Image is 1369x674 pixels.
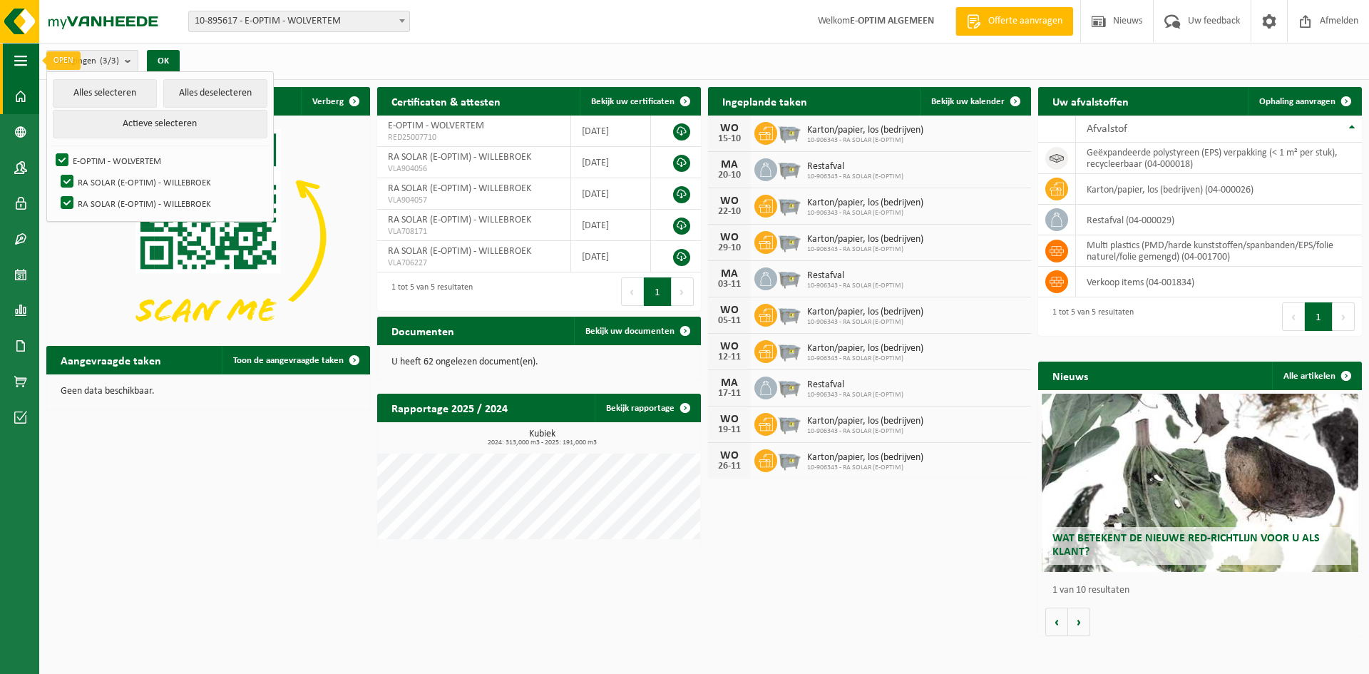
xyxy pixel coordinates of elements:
[1087,123,1127,135] span: Afvalstof
[1076,143,1362,174] td: geëxpandeerde polystyreen (EPS) verpakking (< 1 m² per stuk), recycleerbaar (04-000018)
[807,452,923,464] span: Karton/papier, los (bedrijven)
[1042,394,1359,572] a: Wat betekent de nieuwe RED-richtlijn voor u als klant?
[931,97,1005,106] span: Bekijk uw kalender
[715,352,744,362] div: 12-11
[715,280,744,290] div: 03-11
[46,116,370,358] img: Download de VHEPlus App
[715,316,744,326] div: 05-11
[777,229,801,253] img: WB-2500-GAL-GY-01
[571,210,652,241] td: [DATE]
[1272,362,1360,390] a: Alle artikelen
[807,391,903,399] span: 10-906343 - RA SOLAR (E-OPTIM)
[384,276,473,307] div: 1 tot 5 van 5 resultaten
[233,356,344,365] span: Toon de aangevraagde taken
[53,110,267,138] button: Actieve selecteren
[54,51,119,72] span: Vestigingen
[715,123,744,134] div: WO
[715,414,744,425] div: WO
[715,170,744,180] div: 20-10
[301,87,369,116] button: Verberg
[777,120,801,144] img: WB-2500-GAL-GY-01
[807,198,923,209] span: Karton/papier, los (bedrijven)
[777,374,801,399] img: WB-2500-GAL-GY-01
[715,195,744,207] div: WO
[58,193,267,214] label: RA SOLAR (E-OPTIM) - WILLEBROEK
[715,425,744,435] div: 19-11
[188,11,410,32] span: 10-895617 - E-OPTIM - WOLVERTEM
[147,50,180,73] button: OK
[585,327,675,336] span: Bekijk uw documenten
[920,87,1030,116] a: Bekijk uw kalender
[574,317,699,345] a: Bekijk uw documenten
[377,317,468,344] h2: Documenten
[1282,302,1305,331] button: Previous
[1045,301,1134,332] div: 1 tot 5 van 5 resultaten
[715,268,744,280] div: MA
[1076,205,1362,235] td: restafval (04-000029)
[715,243,744,253] div: 29-10
[807,282,903,290] span: 10-906343 - RA SOLAR (E-OPTIM)
[807,136,923,145] span: 10-906343 - RA SOLAR (E-OPTIM)
[163,79,267,108] button: Alles deselecteren
[1052,533,1320,558] span: Wat betekent de nieuwe RED-richtlijn voor u als klant?
[388,195,560,206] span: VLA904057
[571,147,652,178] td: [DATE]
[672,277,694,306] button: Next
[807,354,923,363] span: 10-906343 - RA SOLAR (E-OPTIM)
[388,257,560,269] span: VLA706227
[571,241,652,272] td: [DATE]
[1076,235,1362,267] td: multi plastics (PMD/harde kunststoffen/spanbanden/EPS/folie naturel/folie gemengd) (04-001700)
[384,439,701,446] span: 2024: 313,000 m3 - 2025: 191,000 m3
[807,234,923,245] span: Karton/papier, los (bedrijven)
[571,178,652,210] td: [DATE]
[777,411,801,435] img: WB-2500-GAL-GY-01
[1076,267,1362,297] td: verkoop items (04-001834)
[61,387,356,397] p: Geen data beschikbaar.
[807,270,903,282] span: Restafval
[388,163,560,175] span: VLA904056
[807,464,923,472] span: 10-906343 - RA SOLAR (E-OPTIM)
[388,226,560,238] span: VLA708171
[46,50,138,71] button: Vestigingen(3/3)
[807,245,923,254] span: 10-906343 - RA SOLAR (E-OPTIM)
[708,87,821,115] h2: Ingeplande taken
[777,338,801,362] img: WB-2500-GAL-GY-01
[1038,87,1143,115] h2: Uw afvalstoffen
[100,56,119,66] count: (3/3)
[377,394,522,422] h2: Rapportage 2025 / 2024
[189,11,409,31] span: 10-895617 - E-OPTIM - WOLVERTEM
[644,277,672,306] button: 1
[53,150,267,171] label: E-OPTIM - WOLVERTEM
[715,377,744,389] div: MA
[715,305,744,316] div: WO
[53,79,157,108] button: Alles selecteren
[807,125,923,136] span: Karton/papier, los (bedrijven)
[715,389,744,399] div: 17-11
[388,121,484,131] span: E-OPTIM - WOLVERTEM
[777,302,801,326] img: WB-2500-GAL-GY-01
[591,97,675,106] span: Bekijk uw certificaten
[807,416,923,427] span: Karton/papier, los (bedrijven)
[46,346,175,374] h2: Aangevraagde taken
[715,159,744,170] div: MA
[621,277,644,306] button: Previous
[571,116,652,147] td: [DATE]
[955,7,1073,36] a: Offerte aanvragen
[388,246,531,257] span: RA SOLAR (E-OPTIM) - WILLEBROEK
[807,343,923,354] span: Karton/papier, los (bedrijven)
[777,156,801,180] img: WB-2500-GAL-GY-01
[222,346,369,374] a: Toon de aangevraagde taken
[850,16,934,26] strong: E-OPTIM ALGEMEEN
[807,318,923,327] span: 10-906343 - RA SOLAR (E-OPTIM)
[777,193,801,217] img: WB-2500-GAL-GY-01
[715,341,744,352] div: WO
[807,307,923,318] span: Karton/papier, los (bedrijven)
[807,427,923,436] span: 10-906343 - RA SOLAR (E-OPTIM)
[715,207,744,217] div: 22-10
[1076,174,1362,205] td: karton/papier, los (bedrijven) (04-000026)
[1052,586,1355,596] p: 1 van 10 resultaten
[715,461,744,471] div: 26-11
[377,87,515,115] h2: Certificaten & attesten
[388,132,560,143] span: RED25007710
[1248,87,1360,116] a: Ophaling aanvragen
